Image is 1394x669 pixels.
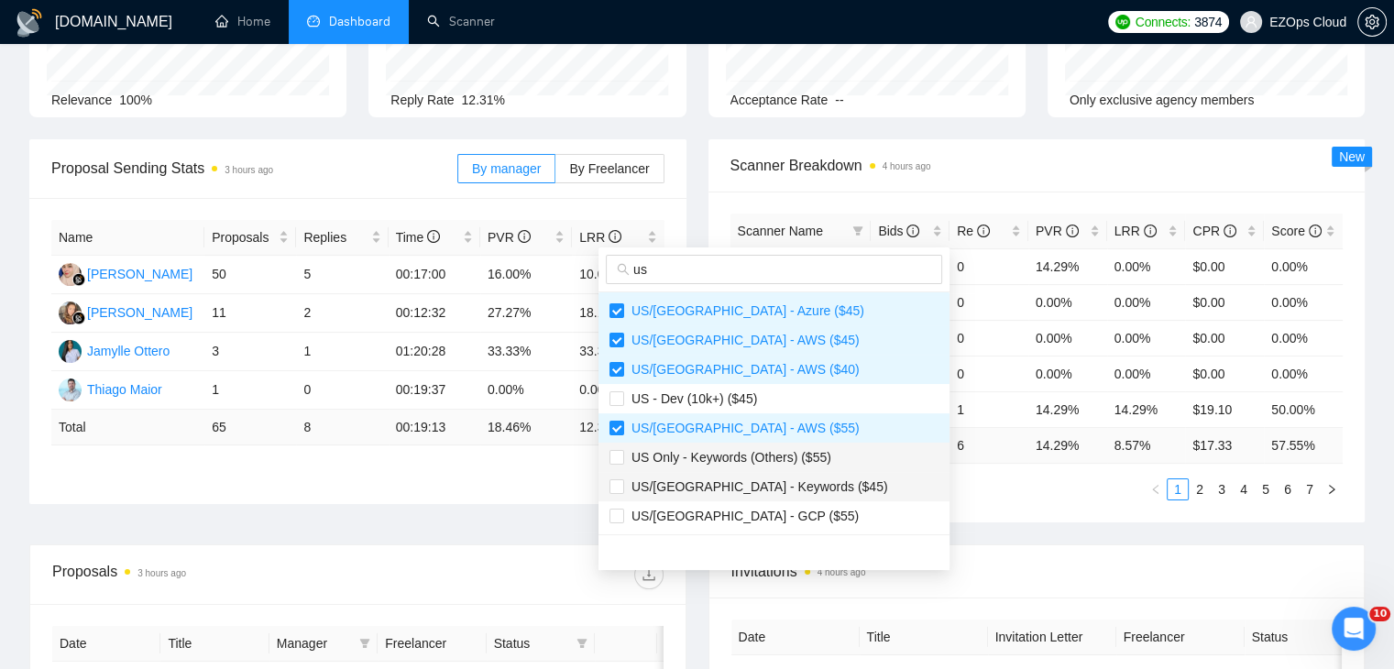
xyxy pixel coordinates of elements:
a: 5 [1256,479,1276,499]
span: info-circle [977,225,990,237]
span: info-circle [1309,225,1322,237]
th: Manager [269,626,378,662]
td: $ 17.33 [1185,427,1264,463]
span: info-circle [518,230,531,243]
a: 2 [1190,479,1210,499]
td: 00:19:37 [389,371,480,410]
a: JOJamylle Ottero [59,343,170,357]
time: 3 hours ago [137,568,186,578]
span: Invitations [731,560,1343,583]
td: 0.00% [1264,248,1343,284]
span: filter [849,217,867,245]
span: info-circle [1224,225,1236,237]
span: filter [359,638,370,649]
td: 12.31 % [572,410,664,445]
span: Re [957,224,990,238]
img: AJ [59,263,82,286]
span: user [1245,16,1257,28]
td: 1 [296,333,388,371]
td: 0.00% [1028,356,1107,391]
span: Bids [878,224,919,238]
td: 27.27% [480,294,572,333]
span: 3874 [1194,12,1222,32]
span: Dashboard [329,14,390,29]
span: US/[GEOGRAPHIC_DATA] - Azure ($45) [624,303,864,318]
td: 14.29% [1028,248,1107,284]
span: New [1339,149,1365,164]
span: 12.31% [462,93,505,107]
td: 5 [296,256,388,294]
span: US Only - Keywords (Others) ($55) [624,450,831,465]
td: 18.18% [572,294,664,333]
a: 1 [1168,479,1188,499]
img: JO [59,340,82,363]
a: searchScanner [427,14,495,29]
span: Acceptance Rate [730,93,829,107]
span: LRR [579,230,621,245]
li: 2 [1189,478,1211,500]
td: 33.33% [572,333,664,371]
a: 6 [1278,479,1298,499]
span: dashboard [307,15,320,27]
td: 0.00% [1107,320,1186,356]
td: 00:17:00 [389,256,480,294]
button: right [1321,478,1343,500]
span: US/[GEOGRAPHIC_DATA] - AWS ($55) [624,421,860,435]
li: Next Page [1321,478,1343,500]
th: Date [52,626,160,662]
div: Jamylle Ottero [87,341,170,361]
a: TMThiago Maior [59,381,162,396]
td: 0.00% [1107,248,1186,284]
span: right [1326,484,1337,495]
li: 7 [1299,478,1321,500]
span: Reply Rate [390,93,454,107]
td: 0.00% [480,371,572,410]
li: Previous Page [1145,478,1167,500]
span: left [1150,484,1161,495]
td: 1 [949,391,1028,427]
td: $19.10 [1185,391,1264,427]
td: 14.29% [1028,391,1107,427]
span: info-circle [1144,225,1157,237]
div: Proposals [52,560,357,589]
span: Scanner Name [738,224,823,238]
th: Replies [296,220,388,256]
td: 2 [296,294,388,333]
th: Date [731,620,860,655]
td: 50 [204,256,296,294]
span: US/[GEOGRAPHIC_DATA] - AWS ($45) [624,333,860,347]
img: gigradar-bm.png [72,312,85,324]
span: Score [1271,224,1321,238]
a: 3 [1212,479,1232,499]
time: 4 hours ago [883,161,931,171]
td: 3 [204,333,296,371]
th: Proposals [204,220,296,256]
a: 4 [1234,479,1254,499]
td: $0.00 [1185,320,1264,356]
td: 0 [296,371,388,410]
span: Only exclusive agency members [1070,93,1255,107]
a: 7 [1300,479,1320,499]
td: 0 [949,320,1028,356]
span: 100% [119,93,152,107]
a: homeHome [215,14,270,29]
span: info-circle [609,230,621,243]
td: 57.55 % [1264,427,1343,463]
span: LRR [1114,224,1157,238]
span: Proposal Sending Stats [51,157,457,180]
td: 14.29% [1107,391,1186,427]
td: $0.00 [1185,248,1264,284]
div: [PERSON_NAME] [87,264,192,284]
td: 8 [296,410,388,445]
td: 50.00% [1264,391,1343,427]
span: filter [852,225,863,236]
td: 10.00% [572,256,664,294]
time: 3 hours ago [225,165,273,175]
span: CPR [1192,224,1235,238]
td: 00:12:32 [389,294,480,333]
td: 0.00% [1028,284,1107,320]
span: Manager [277,633,352,653]
img: logo [15,8,44,38]
span: 10 [1369,607,1390,621]
span: Proposals [212,227,275,247]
